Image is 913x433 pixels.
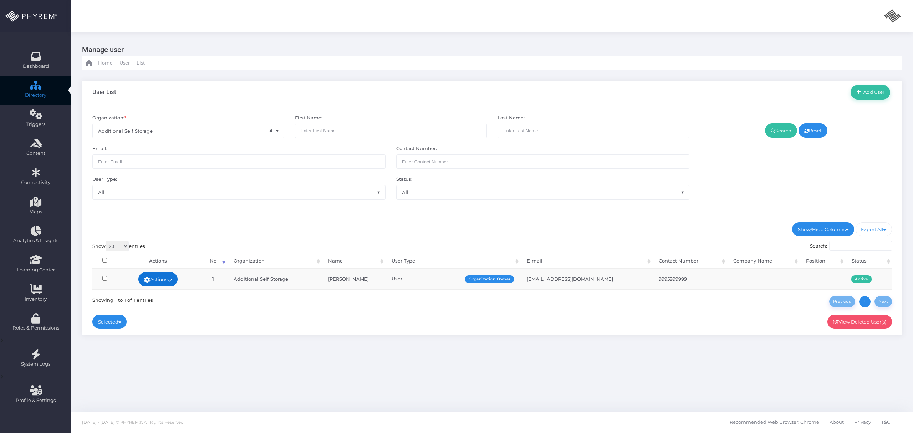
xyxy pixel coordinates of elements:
span: Dashboard [23,63,49,70]
td: 9995999999 [652,269,727,289]
span: List [137,60,145,67]
div: User [392,275,514,282]
label: First Name: [295,114,322,122]
span: Additional Self Storage [93,124,284,138]
span: All [93,185,385,199]
a: Reset [799,123,827,138]
a: Actions [138,272,178,286]
input: Enter First Name [295,124,487,138]
span: Content [5,150,67,157]
a: View Deleted User(s) [827,315,892,329]
th: Actions [117,254,199,269]
th: No: activate to sort column ascending [199,254,227,269]
input: Maximum of 10 digits required [396,154,689,169]
label: Search: [810,241,892,251]
a: Show/Hide Columns [792,222,854,236]
label: Show entries [92,241,145,251]
th: User Type: activate to sort column ascending [385,254,520,269]
div: Showing 1 to 1 of 1 entries [92,295,153,304]
span: [DATE] - [DATE] © PHYREM®. All Rights Reserved. [82,420,184,425]
a: Home [86,56,113,70]
span: All [397,185,689,199]
li: - [114,60,118,67]
span: T&C [881,415,890,430]
td: [PERSON_NAME] [322,269,385,289]
span: User [119,60,130,67]
label: Organization: [92,114,126,122]
span: Active [851,275,872,283]
input: Search: [829,241,892,251]
th: Position: activate to sort column ascending [800,254,845,269]
th: Status: activate to sort column ascending [845,254,892,269]
h3: User List [92,88,116,96]
label: Contact Number: [396,145,437,152]
span: Add User [861,89,885,95]
a: Add User [851,85,890,99]
input: Enter Email [92,154,386,169]
li: - [131,60,135,67]
span: System Logs [5,361,67,368]
h3: Manage user [82,43,897,56]
label: User Type: [92,176,117,183]
th: Company Name: activate to sort column ascending [727,254,800,269]
span: Home [98,60,113,67]
label: Last Name: [498,114,525,122]
a: Privacy [854,412,871,433]
th: E-mail: activate to sort column ascending [520,254,652,269]
span: Privacy [854,415,871,430]
span: Learning Center [5,266,67,274]
a: Search [765,123,797,138]
a: 1 [859,296,871,307]
span: Triggers [5,121,67,128]
span: Connectivity [5,179,67,186]
label: Status: [396,176,412,183]
span: Roles & Permissions [5,325,67,332]
span: About [830,415,844,430]
td: 1 [199,269,227,289]
a: List [137,56,145,70]
a: Recommended Web Browser: Chrome [730,412,819,433]
span: Profile & Settings [16,397,56,404]
th: Name: activate to sort column ascending [322,254,385,269]
span: Analytics & Insights [5,237,67,244]
input: Enter Last Name [498,124,689,138]
span: × [269,127,273,135]
span: Inventory [5,296,67,303]
a: T&C [881,412,890,433]
select: Showentries [106,241,129,251]
th: Organization: activate to sort column ascending [227,254,322,269]
a: Selected [92,315,127,329]
label: Email: [92,145,107,152]
span: Maps [29,208,42,215]
span: All [92,185,386,199]
td: [EMAIL_ADDRESS][DOMAIN_NAME] [520,269,652,289]
td: Additional Self Storage [227,269,322,289]
span: Directory [5,92,67,99]
a: Export All [856,222,892,236]
a: About [830,412,844,433]
span: Recommended Web Browser: Chrome [730,415,819,430]
a: User [119,56,130,70]
span: Organization Owner [465,275,514,283]
th: Contact Number: activate to sort column ascending [652,254,727,269]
